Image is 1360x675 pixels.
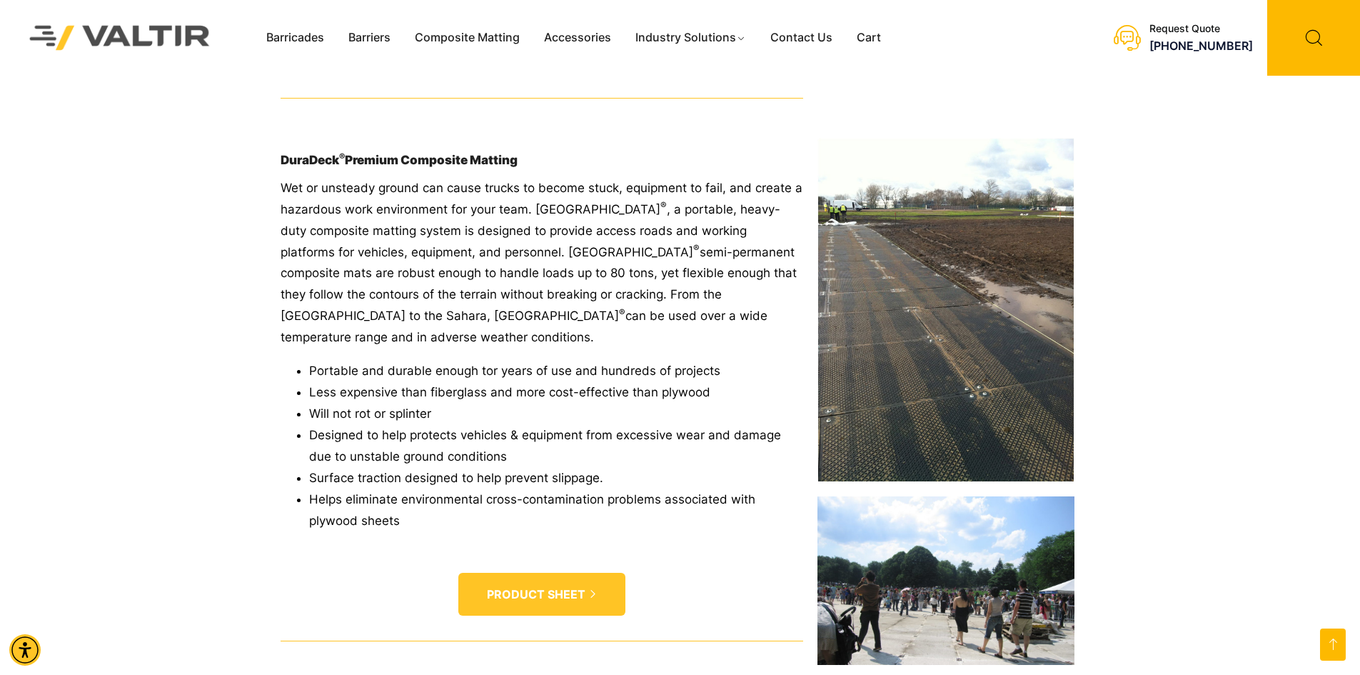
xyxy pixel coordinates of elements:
[309,382,803,404] li: Less expensive than fiberglass and more cost-effective than plywood
[281,150,803,570] div: Wet or unsteady ground can cause trucks to become stuck, equipment to fail, and create a hazardou...
[487,587,585,602] span: PRODUCT SHEET
[309,468,803,489] li: Surface traction designed to help prevent slippage.
[309,489,803,532] li: Helps eliminate environmental cross-contamination problems associated with plywood sheets
[758,27,845,49] a: Contact Us
[309,425,803,468] li: Designed to help protects vehicles & equipment from excessive wear and damage due to unstable gro...
[281,153,339,167] strong: DuraDeck
[309,404,803,425] li: Will not rot or splinter
[1320,629,1346,661] a: Open this option
[458,573,625,616] a: PRODUCT SHEET
[1149,23,1253,35] div: Request Quote
[9,634,41,666] div: Accessibility Menu
[11,6,229,69] img: Valtir Rentals
[309,361,803,382] li: Portable and durable enough tor years of use and hundreds of projects
[532,27,623,49] a: Accessories
[845,27,893,49] a: Cart
[623,27,758,49] a: Industry Solutions
[693,243,700,254] sup: ®
[254,27,336,49] a: Barricades
[619,307,625,318] sup: ®
[336,27,403,49] a: Barriers
[1149,39,1253,53] a: call (888) 496-3625
[660,200,667,211] sup: ®
[345,153,518,167] strong: Premium Composite Matting
[817,496,1074,666] img: A large crowd gathers outdoors under a blue sky, with trees in the background and people walking ...
[817,138,1074,481] img: A muddy construction site with a temporary walkway made of interlocking panels, leading to a gras...
[339,151,345,162] sup: ®
[403,27,532,49] a: Composite Matting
